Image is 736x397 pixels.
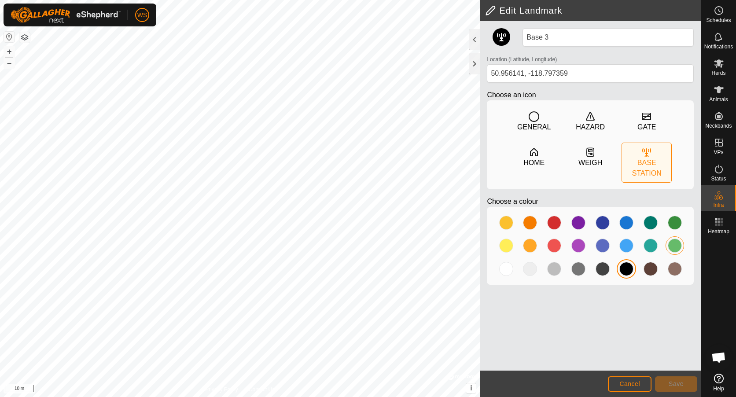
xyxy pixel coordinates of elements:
div: WEIGH [578,158,602,168]
h2: Edit Landmark [485,5,701,16]
span: Save [669,380,684,387]
img: Gallagher Logo [11,7,121,23]
span: WS [137,11,147,20]
button: + [4,46,15,57]
div: HAZARD [576,122,605,132]
button: Reset Map [4,32,15,42]
a: Open chat [706,344,732,371]
span: Herds [711,70,725,76]
span: Status [711,176,726,181]
span: Neckbands [705,123,732,129]
button: – [4,58,15,68]
span: i [470,384,472,392]
a: Contact Us [249,386,275,393]
span: Cancel [619,380,640,387]
span: Animals [709,97,728,102]
span: VPs [714,150,723,155]
div: GATE [637,122,656,132]
span: Help [713,386,724,391]
span: Notifications [704,44,733,49]
p: Choose a colour [487,196,694,207]
div: BASE STATION [622,158,671,179]
p: Choose an icon [487,90,694,100]
div: HOME [523,158,545,168]
span: Infra [713,202,724,208]
label: Location (Latitude, Longitude) [487,55,557,63]
button: Map Layers [19,32,30,43]
span: Schedules [706,18,731,23]
button: i [466,383,476,393]
button: Save [655,376,697,392]
a: Help [701,370,736,395]
div: GENERAL [517,122,551,132]
span: Heatmap [708,229,729,234]
a: Privacy Policy [205,386,238,393]
button: Cancel [608,376,651,392]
